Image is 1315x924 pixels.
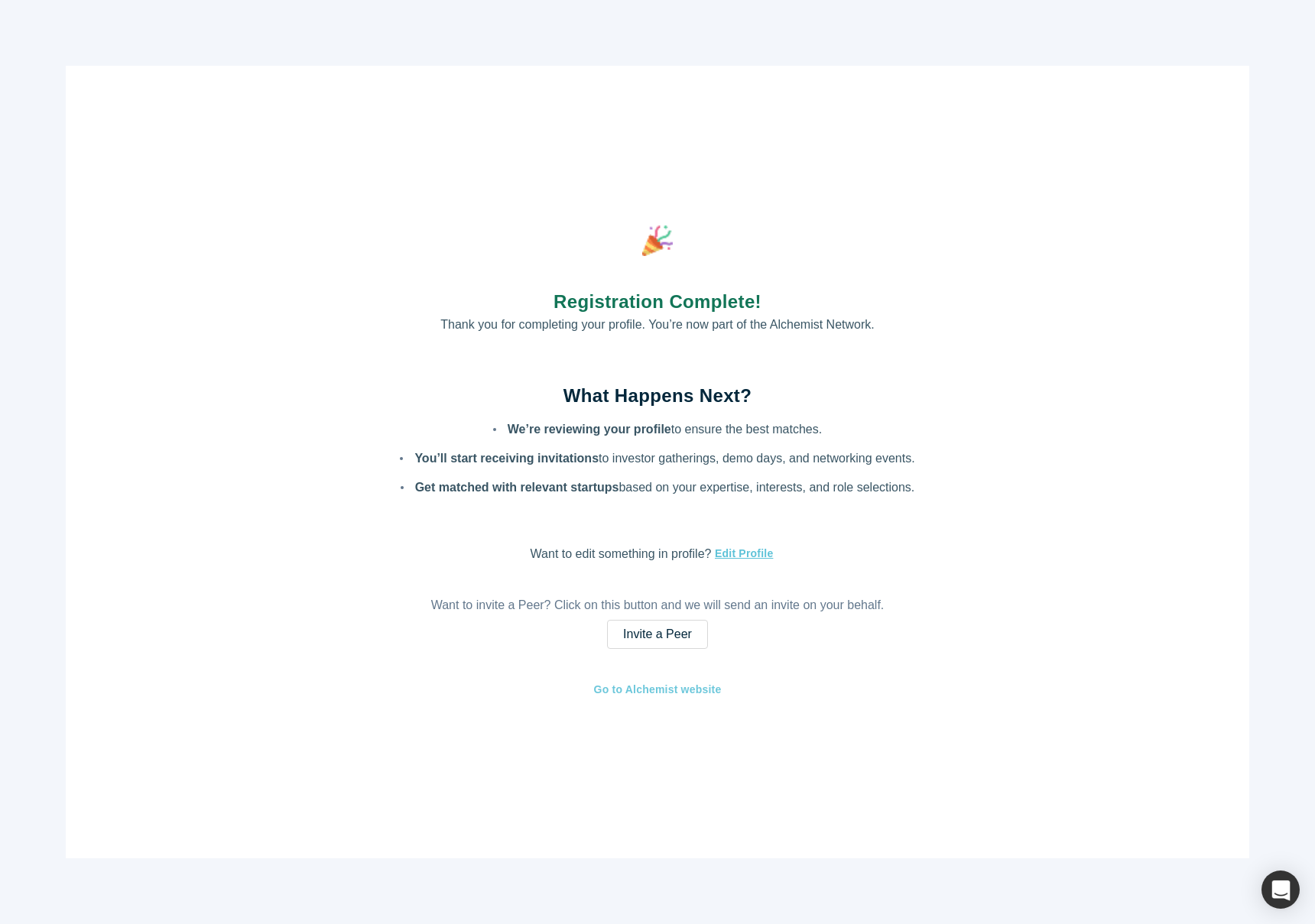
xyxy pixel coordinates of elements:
[607,620,708,649] a: Invite a Peer
[414,452,914,465] p: to investor gatherings, demo days, and networking events.
[642,225,673,256] img: party popper
[508,423,822,436] p: to ensure the best matches.
[531,545,785,564] p: Want to edit something in profile?
[415,481,619,494] strong: Get matched with relevant startups
[431,596,885,614] p: Want to invite a Peer? Click on this button and we will send an invite on your behalf.
[440,288,874,316] h1: Registration Complete!
[414,452,599,465] strong: You’ll start receiving invitations
[400,382,914,410] h2: What Happens Next?
[440,316,874,334] p: Thank you for completing your profile. You’re now part of the Alchemist Network.
[593,681,722,699] a: Go to Alchemist website
[711,545,774,563] button: Edit Profile
[508,423,671,436] strong: We’re reviewing your profile
[415,481,915,494] p: based on your expertise, interests, and role selections.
